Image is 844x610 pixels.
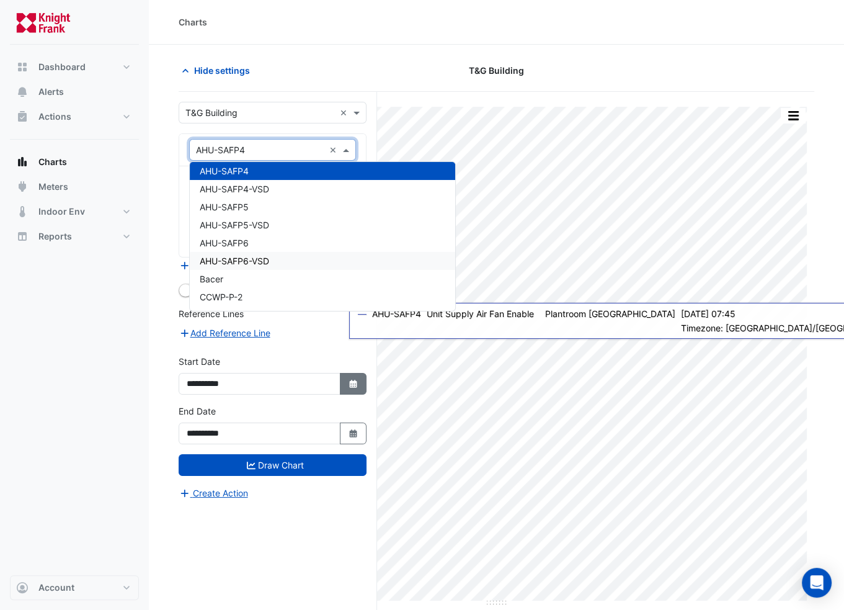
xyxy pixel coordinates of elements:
span: Dashboard [38,61,86,73]
button: Add Reference Line [179,326,271,340]
app-icon: Charts [16,156,29,168]
button: Charts [10,150,139,174]
span: Hide settings [194,64,250,77]
span: CCWP-P-2-VSD [200,310,263,320]
label: Reference Lines [179,307,244,320]
label: End Date [179,405,216,418]
span: AHU-SAFP4 [200,166,249,176]
app-icon: Alerts [16,86,29,98]
div: Charts [179,16,207,29]
button: Add Equipment [179,258,254,272]
fa-icon: Select Date [348,379,359,389]
button: Draw Chart [179,454,366,476]
img: Company Logo [15,10,71,35]
app-icon: Reports [16,230,29,243]
button: Indoor Env [10,199,139,224]
fa-icon: Select Date [348,428,359,439]
div: Options List [190,162,455,311]
span: Indoor Env [38,205,85,218]
button: Meters [10,174,139,199]
app-icon: Meters [16,181,29,193]
span: Bacer [200,274,223,284]
app-icon: Dashboard [16,61,29,73]
span: AHU-SAFP6 [200,238,249,248]
button: More Options [781,108,806,123]
span: AHU-SAFP4-VSD [200,184,269,194]
span: T&G Building [469,64,524,77]
span: Account [38,581,74,594]
span: Alerts [38,86,64,98]
span: Charts [38,156,67,168]
span: AHU-SAFP5 [200,202,249,212]
span: CCWP-P-2 [200,292,242,302]
button: Account [10,575,139,600]
app-icon: Actions [16,110,29,123]
span: Reports [38,230,72,243]
span: AHU-SAFP5-VSD [200,220,269,230]
button: Hide settings [179,60,258,81]
button: Dashboard [10,55,139,79]
span: Clear [340,106,350,119]
button: Actions [10,104,139,129]
button: Reports [10,224,139,249]
button: Create Action [179,486,249,500]
span: Actions [38,110,71,123]
div: Open Intercom Messenger [802,568,832,598]
app-icon: Indoor Env [16,205,29,218]
span: Meters [38,181,68,193]
span: Clear [329,143,340,156]
label: Start Date [179,355,220,368]
span: AHU-SAFP6-VSD [200,256,269,266]
button: Alerts [10,79,139,104]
